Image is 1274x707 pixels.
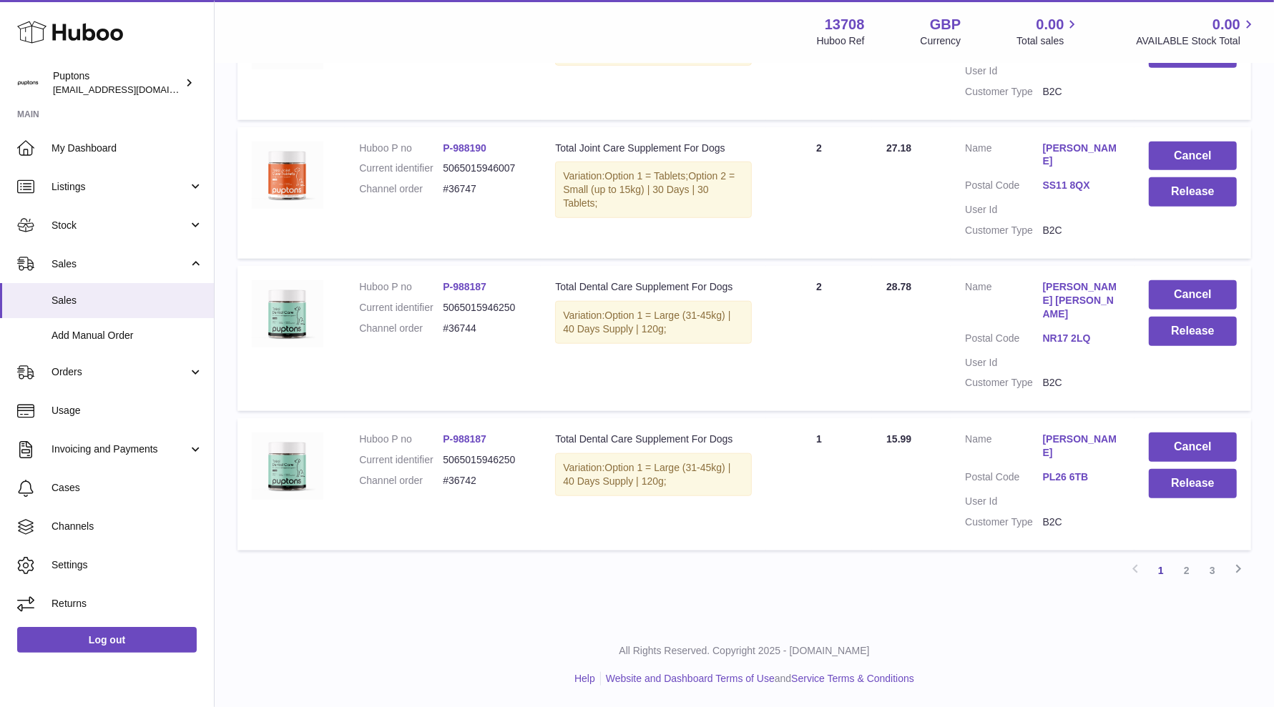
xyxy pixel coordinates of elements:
[52,329,203,342] span: Add Manual Order
[359,182,443,196] dt: Channel order
[359,453,443,467] dt: Current identifier
[606,673,775,684] a: Website and Dashboard Terms of Use
[601,672,914,686] li: and
[1149,317,1237,346] button: Release
[252,280,323,347] img: TotalDentalCarePowder120.jpg
[965,515,1042,529] dt: Customer Type
[921,34,961,48] div: Currency
[443,453,526,467] dd: 5065015946250
[965,356,1042,370] dt: User Id
[443,322,526,335] dd: #36744
[226,644,1263,658] p: All Rights Reserved. Copyright 2025 - [DOMAIN_NAME]
[1136,15,1257,48] a: 0.00 AVAILABLE Stock Total
[252,432,323,500] img: TotalDentalCarePowder120.jpg
[359,322,443,335] dt: Channel order
[443,281,486,292] a: P-988187
[555,280,751,294] div: Total Dental Care Supplement For Dogs
[359,162,443,175] dt: Current identifier
[965,470,1042,488] dt: Postal Code
[965,376,1042,390] dt: Customer Type
[1043,224,1120,237] dd: B2C
[1200,558,1225,583] a: 3
[359,142,443,155] dt: Huboo P no
[1016,34,1080,48] span: Total sales
[359,474,443,488] dt: Channel order
[1043,142,1120,169] a: [PERSON_NAME]
[766,266,873,411] td: 2
[1043,179,1120,192] a: SS11 8QX
[443,142,486,154] a: P-988190
[965,179,1042,196] dt: Postal Code
[563,462,730,487] span: Option 1 = Large (31-45kg) | 40 Days Supply | 120g;
[965,203,1042,217] dt: User Id
[965,495,1042,508] dt: User Id
[52,481,203,495] span: Cases
[965,432,1042,463] dt: Name
[555,432,751,446] div: Total Dental Care Supplement For Dogs
[17,627,197,653] a: Log out
[791,673,914,684] a: Service Terms & Conditions
[886,281,911,292] span: 28.78
[555,162,751,218] div: Variation:
[443,301,526,315] dd: 5065015946250
[359,301,443,315] dt: Current identifier
[817,34,865,48] div: Huboo Ref
[52,520,203,533] span: Channels
[52,558,203,572] span: Settings
[555,142,751,155] div: Total Joint Care Supplement For Dogs
[52,142,203,155] span: My Dashboard
[965,142,1042,172] dt: Name
[1043,280,1120,321] a: [PERSON_NAME] [PERSON_NAME]
[52,597,203,610] span: Returns
[886,142,911,154] span: 27.18
[1043,85,1120,99] dd: B2C
[443,162,526,175] dd: 5065015946007
[1043,376,1120,390] dd: B2C
[52,404,203,417] span: Usage
[1043,470,1120,484] a: PL26 6TB
[766,418,873,550] td: 1
[563,170,735,209] span: Option 2 = Small (up to 15kg) | 30 Days | 30 Tablets;
[555,453,751,496] div: Variation:
[1174,558,1200,583] a: 2
[1149,432,1237,462] button: Cancel
[574,673,595,684] a: Help
[53,84,210,95] span: [EMAIL_ADDRESS][DOMAIN_NAME]
[1149,177,1237,207] button: Release
[1043,515,1120,529] dd: B2C
[52,219,188,232] span: Stock
[886,433,911,445] span: 15.99
[1149,280,1237,310] button: Cancel
[965,64,1042,78] dt: User Id
[359,432,443,446] dt: Huboo P no
[17,72,39,94] img: hello@puptons.com
[52,294,203,307] span: Sales
[1037,15,1064,34] span: 0.00
[443,433,486,445] a: P-988187
[825,15,865,34] strong: 13708
[930,15,961,34] strong: GBP
[1043,432,1120,460] a: [PERSON_NAME]
[1149,142,1237,171] button: Cancel
[1148,558,1174,583] a: 1
[1149,469,1237,498] button: Release
[359,280,443,294] dt: Huboo P no
[52,443,188,456] span: Invoicing and Payments
[1043,332,1120,345] a: NR17 2LQ
[604,170,688,182] span: Option 1 = Tablets;
[252,142,323,209] img: TotalJointCareTablets120.jpg
[555,301,751,344] div: Variation:
[52,180,188,194] span: Listings
[443,182,526,196] dd: #36747
[1016,15,1080,48] a: 0.00 Total sales
[965,85,1042,99] dt: Customer Type
[1136,34,1257,48] span: AVAILABLE Stock Total
[766,127,873,259] td: 2
[443,474,526,488] dd: #36742
[1212,15,1240,34] span: 0.00
[52,365,188,379] span: Orders
[52,257,188,271] span: Sales
[563,310,730,335] span: Option 1 = Large (31-45kg) | 40 Days Supply | 120g;
[965,224,1042,237] dt: Customer Type
[965,280,1042,325] dt: Name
